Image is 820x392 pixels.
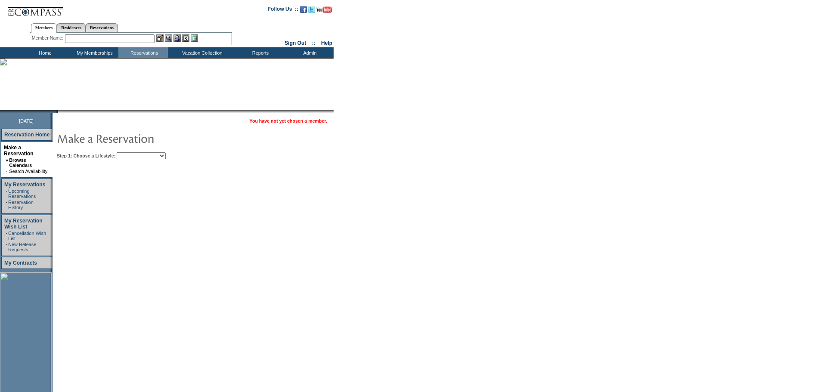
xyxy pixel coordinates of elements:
[9,169,47,174] a: Search Availability
[9,157,32,168] a: Browse Calendars
[19,47,69,58] td: Home
[118,47,168,58] td: Reservations
[86,23,118,32] a: Reservations
[285,40,306,46] a: Sign Out
[6,200,7,210] td: ·
[32,34,65,42] div: Member Name:
[165,34,172,42] img: View
[312,40,316,46] span: ::
[6,231,7,241] td: ·
[6,188,7,199] td: ·
[6,242,7,252] td: ·
[8,242,36,252] a: New Release Requests
[19,118,34,123] span: [DATE]
[250,118,327,123] span: You have not yet chosen a member.
[55,110,58,113] img: promoShadowLeftCorner.gif
[4,132,50,138] a: Reservation Home
[182,34,189,42] img: Reservations
[300,6,307,13] img: Become our fan on Facebook
[235,47,284,58] td: Reports
[268,5,298,15] td: Follow Us ::
[57,153,115,158] b: Step 1: Choose a Lifestyle:
[316,6,332,13] img: Subscribe to our YouTube Channel
[57,23,86,32] a: Residences
[8,188,36,199] a: Upcoming Reservations
[173,34,181,42] img: Impersonate
[8,200,34,210] a: Reservation History
[58,110,59,113] img: blank.gif
[284,47,334,58] td: Admin
[31,23,57,33] a: Members
[57,130,229,147] img: pgTtlMakeReservation.gif
[316,9,332,14] a: Subscribe to our YouTube Channel
[156,34,164,42] img: b_edit.gif
[300,9,307,14] a: Become our fan on Facebook
[321,40,332,46] a: Help
[4,218,43,230] a: My Reservation Wish List
[4,260,37,266] a: My Contracts
[8,231,46,241] a: Cancellation Wish List
[191,34,198,42] img: b_calculator.gif
[69,47,118,58] td: My Memberships
[4,182,45,188] a: My Reservations
[168,47,235,58] td: Vacation Collection
[6,157,8,163] b: »
[6,169,8,174] td: ·
[4,145,34,157] a: Make a Reservation
[308,6,315,13] img: Follow us on Twitter
[308,9,315,14] a: Follow us on Twitter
